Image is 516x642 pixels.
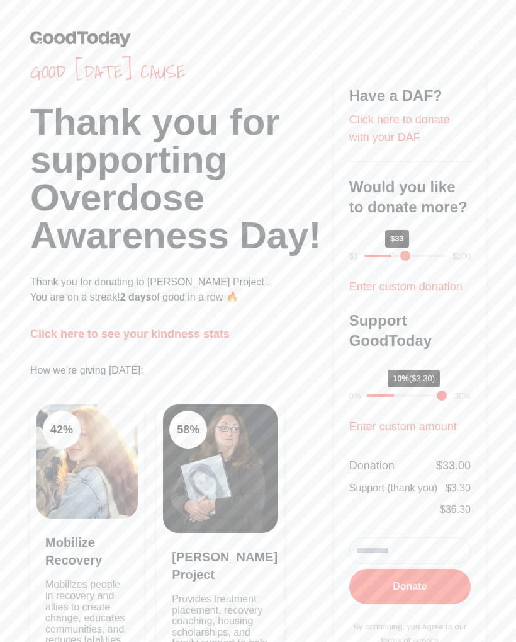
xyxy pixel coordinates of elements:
div: $33 [385,230,409,248]
h3: Support GoodToday [349,311,471,351]
div: $ [436,457,471,474]
div: 42 % [43,411,81,449]
div: $1 [349,250,358,263]
div: 58 % [169,411,207,449]
span: 36.30 [446,504,471,515]
img: Clean Air Task Force [36,404,138,519]
h3: Would you like to donate more? [349,177,471,217]
button: Donate [349,569,471,604]
a: Click here to see your kindness stats [30,328,230,340]
h1: Thank you for supporting Overdose Awareness Day! [30,103,334,255]
h3: Mobilize Recovery [45,534,129,569]
div: 0% [349,390,361,403]
div: 10% [388,370,440,387]
a: Enter custom amount [349,420,457,433]
span: Good [DATE] cause [30,60,334,83]
h3: Have a DAF? [349,86,471,106]
a: Click here to donate with your DAF [349,113,450,144]
span: ($3.30) [409,374,435,383]
img: GoodToday [30,30,131,47]
div: $ [440,502,471,517]
span: 3.30 [451,483,471,493]
div: 30% [454,390,471,403]
p: Thank you for donating to [PERSON_NAME] Project . You are on a streak! of good in a row 🔥 [30,275,334,305]
span: 33.00 [442,459,471,472]
span: 2 days [120,292,152,302]
div: $100 [452,250,471,263]
img: Clean Cooking Alliance [163,404,277,533]
a: Enter custom donation [349,280,463,293]
div: Support (thank you) [349,481,438,496]
h3: [PERSON_NAME] Project [172,548,268,583]
div: Donation [349,457,395,474]
p: How we're giving [DATE]: [30,363,334,378]
div: $ [446,481,471,496]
